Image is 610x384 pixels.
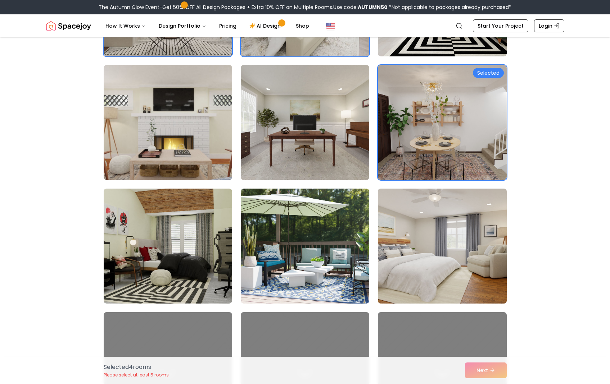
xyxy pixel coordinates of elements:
img: Room room-55 [104,65,232,180]
a: AI Design [244,19,289,33]
img: Room room-58 [104,189,232,304]
b: AUTUMN50 [358,4,388,11]
img: United States [326,22,335,30]
div: The Autumn Glow Event-Get 50% OFF All Design Packages + Extra 10% OFF on Multiple Rooms. [99,4,511,11]
a: Shop [290,19,315,33]
span: *Not applicable to packages already purchased* [388,4,511,11]
a: Login [534,19,564,32]
a: Spacejoy [46,19,91,33]
a: Pricing [213,19,242,33]
button: How It Works [100,19,152,33]
a: Start Your Project [473,19,528,32]
img: Spacejoy Logo [46,19,91,33]
div: Selected [473,68,504,78]
span: Use code: [333,4,388,11]
p: Selected 4 room s [104,363,169,371]
img: Room room-57 [378,65,506,180]
img: Room room-56 [241,65,369,180]
img: Room room-59 [241,189,369,304]
p: Please select at least 5 rooms [104,372,169,378]
button: Design Portfolio [153,19,212,33]
nav: Main [100,19,315,33]
nav: Global [46,14,564,37]
img: Room room-60 [375,186,510,306]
